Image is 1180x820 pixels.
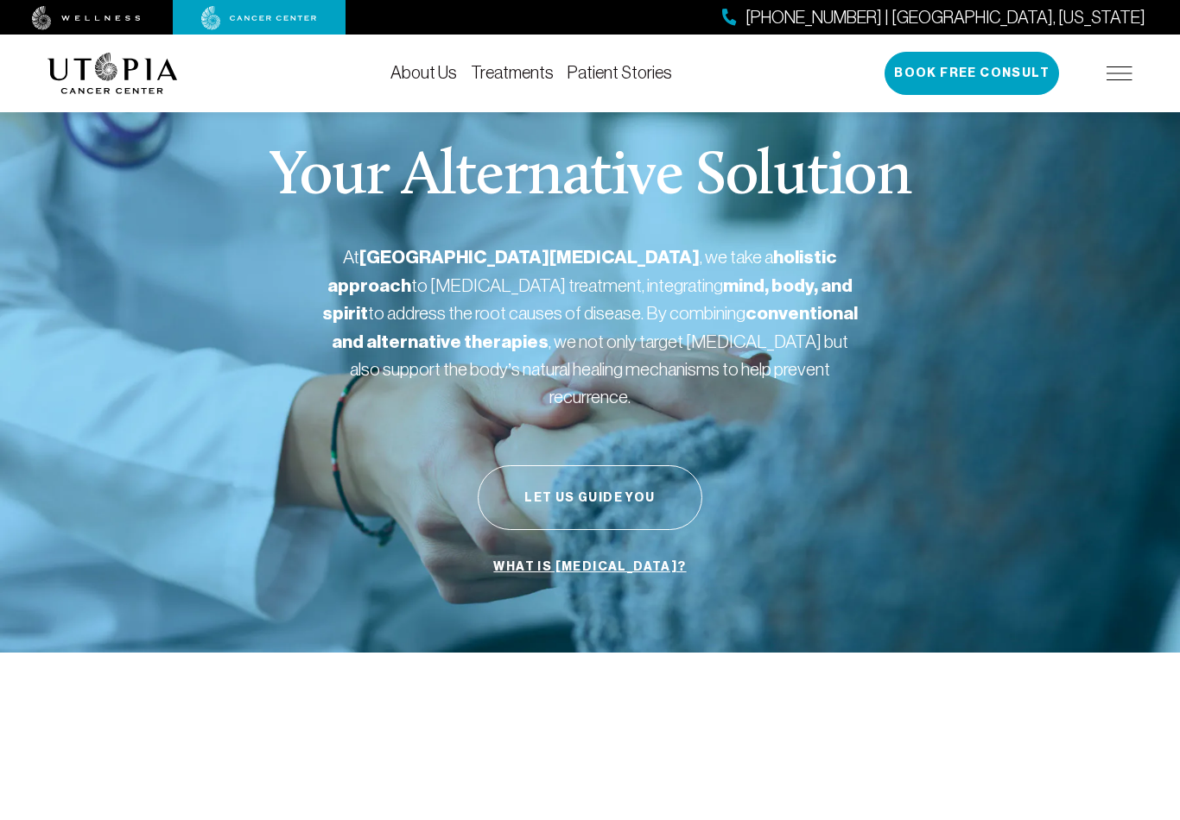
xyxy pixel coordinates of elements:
[722,5,1145,30] a: [PHONE_NUMBER] | [GEOGRAPHIC_DATA], [US_STATE]
[745,5,1145,30] span: [PHONE_NUMBER] | [GEOGRAPHIC_DATA], [US_STATE]
[201,6,317,30] img: cancer center
[478,465,702,530] button: Let Us Guide You
[269,147,910,209] p: Your Alternative Solution
[885,52,1059,95] button: Book Free Consult
[568,63,672,82] a: Patient Stories
[332,302,858,353] strong: conventional and alternative therapies
[322,243,858,410] p: At , we take a to [MEDICAL_DATA] treatment, integrating to address the root causes of disease. By...
[32,6,141,30] img: wellness
[471,63,554,82] a: Treatments
[327,246,837,297] strong: holistic approach
[390,63,457,82] a: About Us
[48,53,178,94] img: logo
[359,246,700,268] strong: [GEOGRAPHIC_DATA][MEDICAL_DATA]
[1107,66,1132,80] img: icon-hamburger
[489,551,690,583] a: What is [MEDICAL_DATA]?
